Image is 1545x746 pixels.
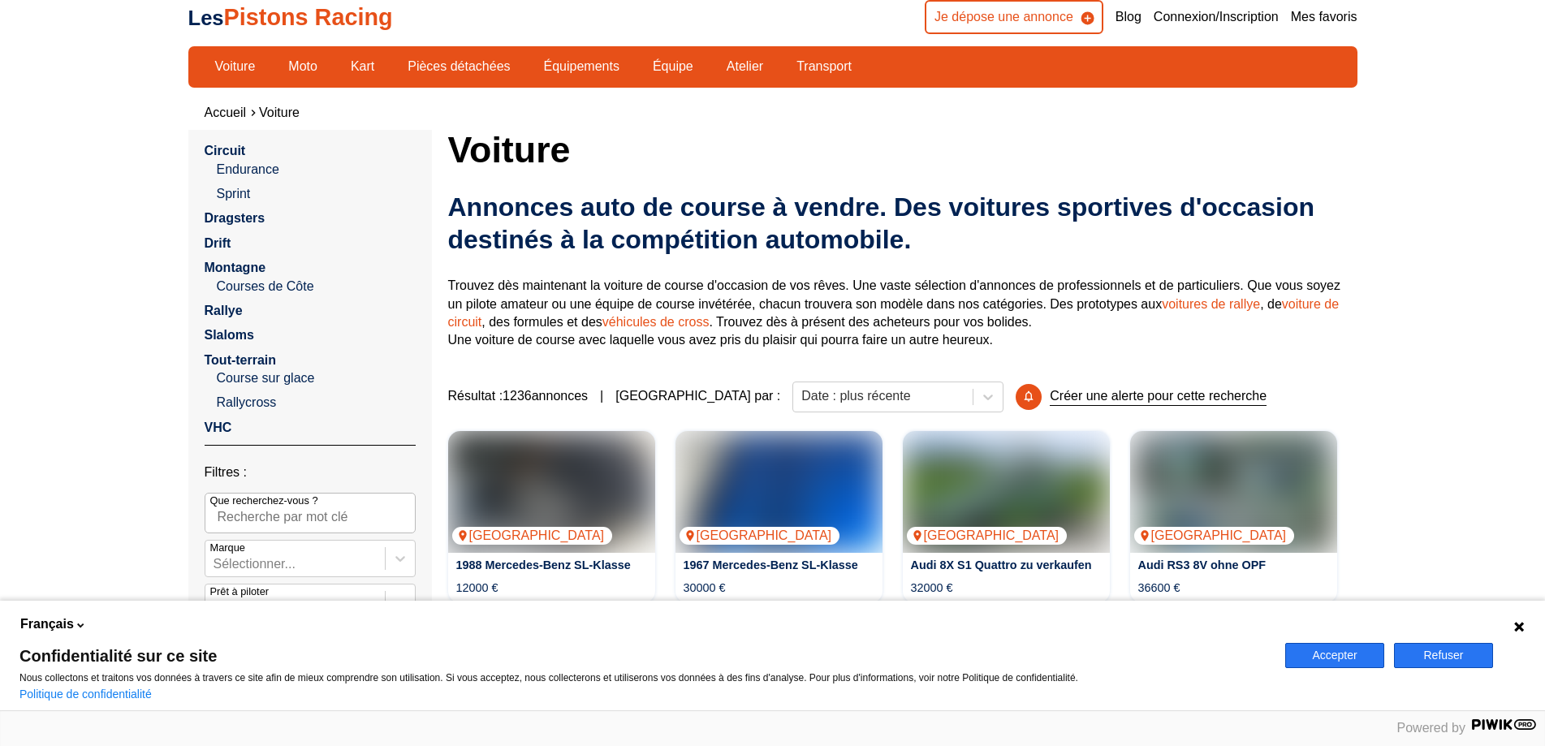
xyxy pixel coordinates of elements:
a: Kart [340,53,385,80]
a: Équipe [642,53,704,80]
a: Rallycross [217,394,416,412]
a: Connexion/Inscription [1154,8,1279,26]
a: Circuit [205,144,246,157]
a: véhicules de cross [602,315,710,329]
p: Que recherchez-vous ? [210,494,318,508]
button: Refuser [1394,643,1493,668]
input: MarqueSélectionner... [214,557,217,571]
h1: Voiture [448,130,1357,169]
p: Marque [210,541,245,555]
p: [GEOGRAPHIC_DATA] [680,527,840,545]
p: 36600 € [1138,580,1180,596]
p: [GEOGRAPHIC_DATA] par : [615,387,780,405]
p: Trouvez dès maintenant la voiture de course d'occasion de vos rêves. Une vaste sélection d'annonc... [448,277,1357,350]
a: Voiture [205,53,266,80]
span: | [600,387,603,405]
p: Prêt à piloter [210,584,270,599]
span: Français [20,615,74,633]
h2: Annonces auto de course à vendre. Des voitures sportives d'occasion destinés à la compétition aut... [448,191,1357,256]
p: [GEOGRAPHIC_DATA] [452,527,613,545]
a: Pièces détachées [397,53,520,80]
a: LesPistons Racing [188,4,393,30]
a: Atelier [716,53,774,80]
span: Les [188,6,224,29]
p: Nous collectons et traitons vos données à travers ce site afin de mieux comprendre son utilisatio... [19,672,1266,683]
a: Slaloms [205,328,254,342]
a: Course sur glace [217,369,416,387]
a: voitures de rallye [1162,297,1260,311]
a: Dragsters [205,211,265,225]
a: Blog [1116,8,1141,26]
a: Transport [786,53,862,80]
img: 1988 Mercedes-Benz SL-Klasse [448,431,655,553]
a: Tout-terrain [205,353,277,367]
p: [GEOGRAPHIC_DATA] [1134,527,1295,545]
p: 12000 € [456,580,498,596]
a: Endurance [217,161,416,179]
a: Audi RS3 8V ohne OPF [1138,558,1267,571]
a: VHC [205,420,232,434]
a: Sprint [217,185,416,203]
a: Mes favoris [1291,8,1357,26]
img: Audi RS3 8V ohne OPF [1130,431,1337,553]
p: 30000 € [684,580,726,596]
a: 1967 Mercedes-Benz SL-Klasse [684,558,858,571]
span: Résultat : 1236 annonces [448,387,589,405]
a: Équipements [533,53,630,80]
a: Audi 8X S1 Quattro zu verkaufen [911,558,1092,571]
img: Audi 8X S1 Quattro zu verkaufen [903,431,1110,553]
a: Audi RS3 8V ohne OPF[GEOGRAPHIC_DATA] [1130,431,1337,553]
a: Voiture [259,106,300,119]
a: Courses de Côte [217,278,416,295]
p: 32000 € [911,580,953,596]
img: 1967 Mercedes-Benz SL-Klasse [675,431,883,553]
a: Rallye [205,304,243,317]
span: Confidentialité sur ce site [19,648,1266,664]
a: 1988 Mercedes-Benz SL-Klasse[GEOGRAPHIC_DATA] [448,431,655,553]
input: Que recherchez-vous ? [205,493,416,533]
p: Créer une alerte pour cette recherche [1050,387,1267,406]
a: Drift [205,236,231,250]
a: Montagne [205,261,266,274]
button: Accepter [1285,643,1384,668]
a: Audi 8X S1 Quattro zu verkaufen[GEOGRAPHIC_DATA] [903,431,1110,553]
a: Accueil [205,106,247,119]
span: Powered by [1397,721,1466,735]
a: 1988 Mercedes-Benz SL-Klasse [456,558,631,571]
p: [GEOGRAPHIC_DATA] [907,527,1068,545]
a: Moto [278,53,328,80]
p: Filtres : [205,464,416,481]
a: 1967 Mercedes-Benz SL-Klasse[GEOGRAPHIC_DATA] [675,431,883,553]
a: Politique de confidentialité [19,688,152,701]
